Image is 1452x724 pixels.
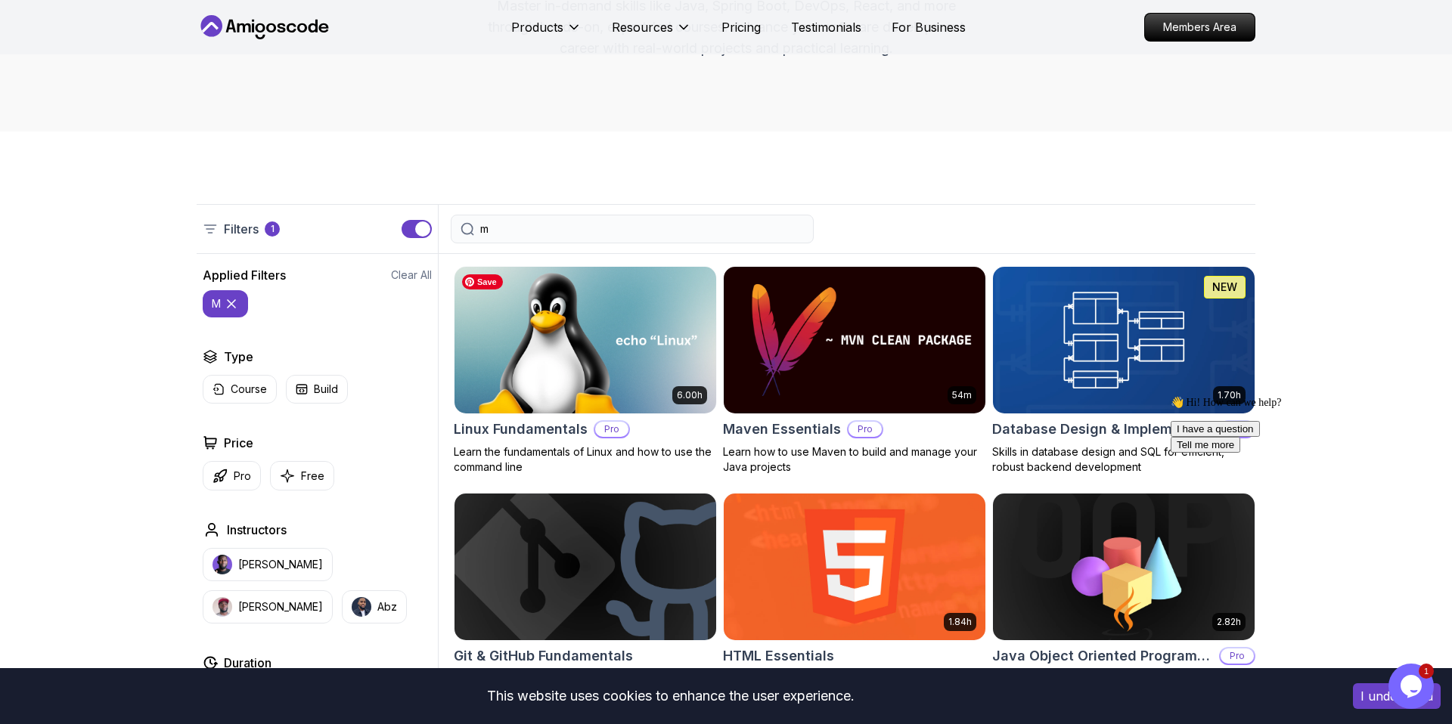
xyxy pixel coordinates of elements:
[723,645,834,667] h2: HTML Essentials
[1144,13,1255,42] a: Members Area
[1218,389,1241,401] p: 1.70h
[301,469,324,484] p: Free
[992,419,1213,440] h2: Database Design & Implementation
[724,493,985,640] img: HTML Essentials card
[1388,664,1437,709] iframe: chat widget
[723,444,986,475] p: Learn how to use Maven to build and manage your Java projects
[992,266,1255,475] a: Database Design & Implementation card1.70hNEWDatabase Design & ImplementationProSkills in databas...
[849,422,882,437] p: Pro
[224,220,259,238] p: Filters
[234,469,251,484] p: Pro
[723,419,841,440] h2: Maven Essentials
[6,47,76,63] button: Tell me more
[791,18,861,36] a: Testimonials
[992,444,1255,475] p: Skills in database design and SQL for efficient, robust backend development
[271,223,275,235] p: 1
[992,493,1255,716] a: Java Object Oriented Programming card2.82hJava Object Oriented ProgrammingProMaster Java's object...
[224,654,271,672] h2: Duration
[677,389,703,401] p: 6.00h
[231,382,267,397] p: Course
[391,268,432,283] button: Clear All
[723,266,986,475] a: Maven Essentials card54mMaven EssentialsProLearn how to use Maven to build and manage your Java p...
[224,348,253,366] h2: Type
[612,18,673,36] p: Resources
[224,434,253,452] h2: Price
[314,382,338,397] p: Build
[724,267,985,413] img: Maven Essentials card
[723,493,986,701] a: HTML Essentials card1.84hHTML EssentialsMaster the Fundamentals of HTML for Web Development!
[203,290,248,317] button: m
[213,597,232,617] img: instructor img
[1353,683,1441,709] button: Accept cookies
[203,548,333,581] button: instructor img[PERSON_NAME]
[6,7,116,18] span: 👋 Hi! How can we help?
[286,375,348,404] button: Build
[212,296,221,311] p: m
[342,590,407,623] button: instructor imgAbz
[511,18,582,48] button: Products
[213,555,232,574] img: instructor img
[1165,390,1437,656] iframe: chat widget
[6,6,278,63] div: 👋 Hi! How can we help?I have a questionTell me more
[892,18,966,36] a: For Business
[992,645,1213,667] h2: Java Object Oriented Programming
[595,422,628,437] p: Pro
[270,461,334,490] button: Free
[203,375,277,404] button: Course
[238,599,323,614] p: [PERSON_NAME]
[480,221,804,237] input: Search Java, React, Spring boot ...
[455,267,716,413] img: Linux Fundamentals card
[721,18,761,36] a: Pricing
[238,557,323,572] p: [PERSON_NAME]
[6,31,95,47] button: I have a question
[1145,14,1255,41] p: Members Area
[993,493,1255,640] img: Java Object Oriented Programming card
[352,597,371,617] img: instructor img
[1212,280,1237,295] p: NEW
[948,616,972,628] p: 1.84h
[511,18,563,36] p: Products
[203,266,286,284] h2: Applied Filters
[227,521,287,539] h2: Instructors
[455,493,716,640] img: Git & GitHub Fundamentals card
[203,590,333,623] button: instructor img[PERSON_NAME]
[952,389,972,401] p: 54m
[454,266,717,475] a: Linux Fundamentals card6.00hLinux FundamentalsProLearn the fundamentals of Linux and how to use t...
[454,645,633,667] h2: Git & GitHub Fundamentals
[454,444,717,475] p: Learn the fundamentals of Linux and how to use the command line
[203,461,261,490] button: Pro
[993,267,1255,413] img: Database Design & Implementation card
[377,599,397,614] p: Abz
[454,419,588,440] h2: Linux Fundamentals
[462,274,503,289] span: Save
[612,18,691,48] button: Resources
[454,493,717,686] a: Git & GitHub Fundamentals cardGit & GitHub FundamentalsLearn the fundamentals of Git and GitHub.
[11,679,1330,713] div: This website uses cookies to enhance the user experience.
